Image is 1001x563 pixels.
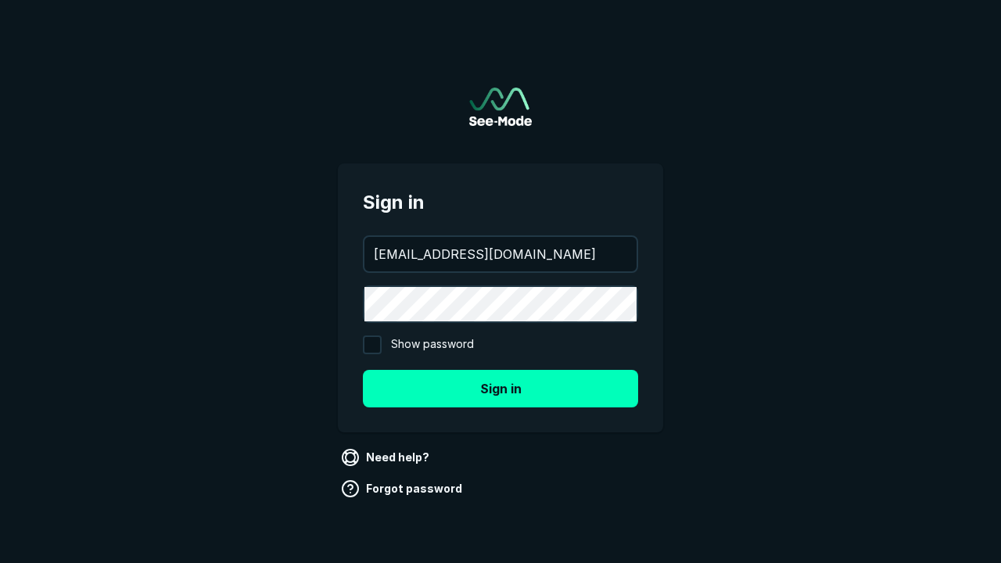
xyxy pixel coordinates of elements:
[469,88,532,126] a: Go to sign in
[391,335,474,354] span: Show password
[338,445,436,470] a: Need help?
[363,370,638,407] button: Sign in
[364,237,637,271] input: your@email.com
[363,188,638,217] span: Sign in
[469,88,532,126] img: See-Mode Logo
[338,476,468,501] a: Forgot password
